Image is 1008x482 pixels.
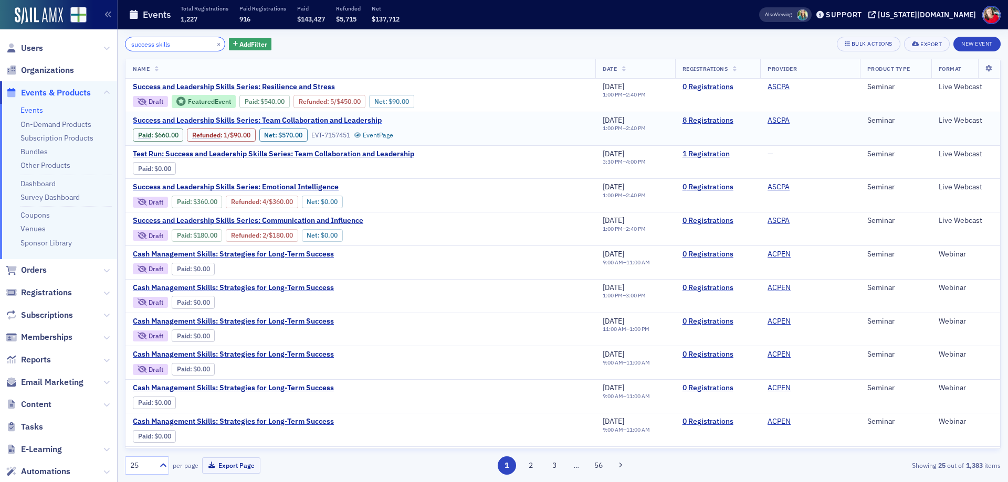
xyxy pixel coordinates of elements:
[138,432,151,440] a: Paid
[193,198,217,206] span: $360.00
[826,10,862,19] div: Support
[149,299,163,305] div: Draft
[682,383,753,393] a: 0 Registrations
[20,224,46,233] a: Venues
[603,426,623,433] time: 9:00 AM
[797,9,808,20] span: Helen Oglesby
[177,198,190,206] a: Paid
[133,65,150,72] span: Name
[193,332,210,340] span: $0.00
[20,210,50,220] a: Coupons
[269,198,293,206] span: $360.00
[154,165,171,173] span: $0.00
[138,399,154,406] span: :
[629,325,649,333] time: 1:00 PM
[768,350,791,359] a: ACPEN
[768,383,834,393] span: ACPEN
[154,432,171,440] span: $0.00
[133,350,334,359] span: Cash Management Skills: Strategies for Long-Term Success
[867,149,924,159] div: Seminar
[133,128,183,141] div: Paid: 5 - $66000
[768,183,834,192] span: ASCPA
[231,198,262,206] span: :
[181,15,197,23] span: 1,227
[133,283,334,293] span: Cash Management Skills: Strategies for Long-Term Success
[133,116,393,125] a: Success and Leadership Skills Series: Team Collaboration and Leadership
[133,383,334,393] span: Cash Management Skills: Strategies for Long-Term Success
[867,116,924,125] div: Seminar
[21,466,70,477] span: Automations
[603,359,623,366] time: 9:00 AM
[626,292,646,299] time: 3:00 PM
[172,329,215,342] div: Paid: 0 - $0
[231,198,259,206] a: Refunded
[133,397,176,409] div: Paid: 0 - $0
[193,265,210,273] span: $0.00
[6,42,43,54] a: Users
[239,15,250,23] span: 916
[768,82,834,92] span: ASCPA
[177,265,190,273] a: Paid
[125,37,225,51] input: Search…
[177,332,193,340] span: :
[133,417,334,426] span: Cash Management Skills: Strategies for Long-Term Success
[603,192,646,199] div: –
[21,421,43,433] span: Tasks
[867,216,924,226] div: Seminar
[299,98,327,105] a: Refunded
[302,196,343,208] div: Net: $0
[133,250,334,259] a: Cash Management Skills: Strategies for Long-Term Success
[768,283,791,293] a: ACPEN
[336,15,356,23] span: $5,715
[20,160,70,170] a: Other Products
[953,37,1001,51] button: New Event
[682,283,753,293] a: 0 Registrations
[21,42,43,54] span: Users
[964,460,984,470] strong: 1,383
[372,5,400,12] p: Net
[172,296,215,308] div: Paid: 0 - $0
[369,95,414,108] div: Net: $9000
[193,231,217,239] span: $180.00
[133,330,168,341] div: Draft
[867,417,924,426] div: Seminar
[297,5,325,12] p: Paid
[867,350,924,359] div: Seminar
[133,216,428,226] a: Success and Leadership Skills Series: Communication and Influence
[133,216,363,226] span: Success and Leadership Skills Series: Communication and Influence
[15,7,63,24] img: SailAMX
[768,417,791,426] a: ACPEN
[626,91,646,98] time: 2:40 PM
[626,225,646,232] time: 2:40 PM
[192,131,224,139] span: :
[982,6,1001,24] span: Profile
[259,128,308,141] div: Net: $57000
[626,392,650,400] time: 11:00 AM
[172,95,236,108] div: Featured Event
[768,183,790,192] a: ASCPA
[192,131,220,139] a: Refunded
[953,38,1001,48] a: New Event
[20,133,93,143] a: Subscription Products
[682,65,728,72] span: Registrations
[768,350,834,359] span: ACPEN
[603,149,624,158] span: [DATE]
[603,393,650,400] div: –
[603,225,623,232] time: 1:00 PM
[138,131,151,139] a: Paid
[177,265,193,273] span: :
[603,115,624,125] span: [DATE]
[603,82,624,91] span: [DATE]
[21,65,74,76] span: Organizations
[181,5,228,12] p: Total Registrations
[20,179,56,188] a: Dashboard
[321,231,338,239] span: $0.00
[336,5,361,12] p: Refunded
[682,216,753,226] a: 0 Registrations
[239,5,286,12] p: Paid Registrations
[172,263,215,275] div: Paid: 0 - $0
[307,231,321,239] span: Net :
[226,196,298,208] div: Refunded: 0 - $36000
[878,10,976,19] div: [US_STATE][DOMAIN_NAME]
[21,444,62,455] span: E-Learning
